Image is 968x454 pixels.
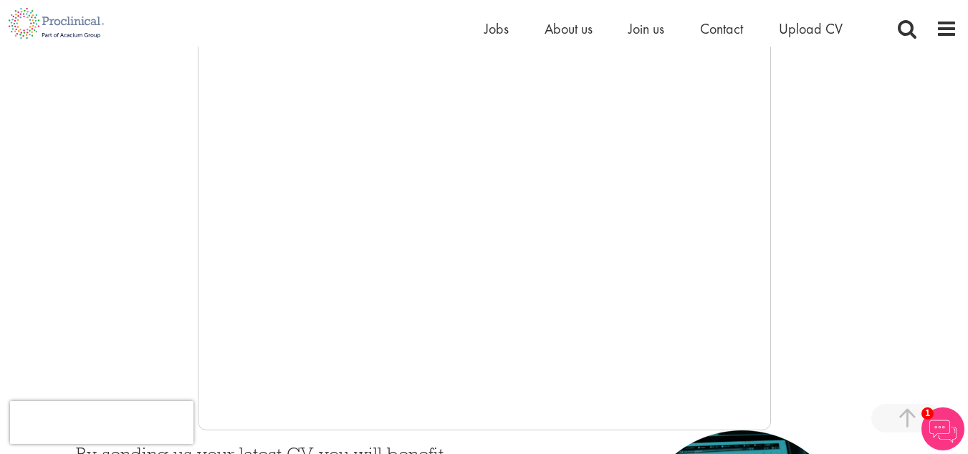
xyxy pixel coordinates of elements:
[921,407,964,450] img: Chatbot
[779,19,843,38] a: Upload CV
[484,19,509,38] a: Jobs
[700,19,743,38] a: Contact
[628,19,664,38] a: Join us
[921,407,934,420] span: 1
[10,401,193,444] iframe: reCAPTCHA
[545,19,593,38] a: About us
